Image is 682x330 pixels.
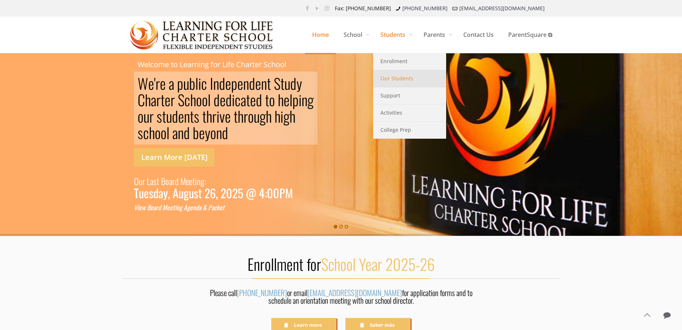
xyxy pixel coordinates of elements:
[380,57,407,66] span: Enrollment
[273,188,279,197] div: 0
[134,203,225,212] a: View Board Meeting Agenda & Packet
[220,92,226,108] div: e
[402,5,448,12] a: [PHONE_NUMBER]
[138,75,148,92] div: W
[155,124,161,141] div: o
[189,75,195,92] div: b
[313,4,321,12] a: YouTube icon
[451,5,459,12] i: mail
[154,75,156,92] div: '
[373,70,446,87] a: Our Students
[204,188,210,197] div: 2
[199,124,205,141] div: e
[187,203,190,212] div: g
[206,108,212,124] div: h
[161,174,165,188] div: B
[259,188,265,197] div: 4
[134,174,139,188] div: O
[216,188,218,197] div: ,
[305,16,336,53] a: Home
[153,174,157,188] div: s
[158,203,161,212] div: d
[237,75,243,92] div: e
[267,75,271,92] div: t
[193,203,196,212] div: n
[165,174,169,188] div: o
[189,174,192,188] div: e
[305,24,336,46] span: Home
[235,92,241,108] div: c
[246,92,250,108] div: t
[274,75,280,92] div: S
[194,108,199,124] div: s
[190,92,196,108] div: h
[279,188,285,197] div: P
[151,92,156,108] div: a
[225,108,231,124] div: e
[246,188,256,197] div: @
[177,75,183,92] div: p
[380,125,411,135] span: College Prep
[194,188,198,197] div: s
[226,188,232,197] div: 0
[183,75,189,92] div: u
[373,87,446,104] a: Support
[149,108,154,124] div: r
[380,91,400,100] span: Support
[139,188,144,197] div: u
[265,188,267,197] div: :
[195,174,197,188] div: i
[205,124,210,141] div: y
[178,124,184,141] div: n
[202,92,208,108] div: o
[138,92,145,108] div: C
[267,188,273,197] div: 0
[292,92,299,108] div: p
[204,174,206,188] div: :
[158,188,163,197] div: a
[278,92,284,108] div: h
[456,16,501,53] a: Contact Us
[130,17,273,53] img: Home
[173,188,179,197] div: A
[186,174,189,188] div: e
[167,203,170,212] div: e
[213,75,219,92] div: n
[260,108,266,124] div: g
[175,174,179,188] div: d
[161,124,166,141] div: o
[210,75,213,92] div: I
[184,124,190,141] div: d
[234,108,238,124] div: t
[299,92,302,108] div: i
[134,174,293,197] a: Our Last Board Meeting: Tuesday, August 26, 2025 @ 4:00PM
[254,108,260,124] div: u
[380,108,402,118] span: Activities
[134,148,214,166] a: Learn More [DATE]
[212,108,217,124] div: r
[147,203,150,212] div: B
[160,75,166,92] div: e
[197,174,200,188] div: n
[149,124,155,141] div: h
[373,104,446,122] a: Activities
[178,108,184,124] div: e
[198,75,201,92] div: i
[214,92,220,108] div: d
[169,75,174,92] div: a
[179,203,182,212] div: g
[163,188,168,197] div: y
[172,124,178,141] div: a
[170,203,173,212] div: e
[148,75,154,92] div: e
[285,188,293,197] div: M
[201,75,207,92] div: c
[190,108,194,124] div: t
[255,75,261,92] div: e
[172,174,175,188] div: r
[244,108,248,124] div: r
[238,188,243,197] div: 5
[193,124,199,141] div: b
[237,287,287,298] a: [PHONE_NUMBER]
[175,203,176,212] div: i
